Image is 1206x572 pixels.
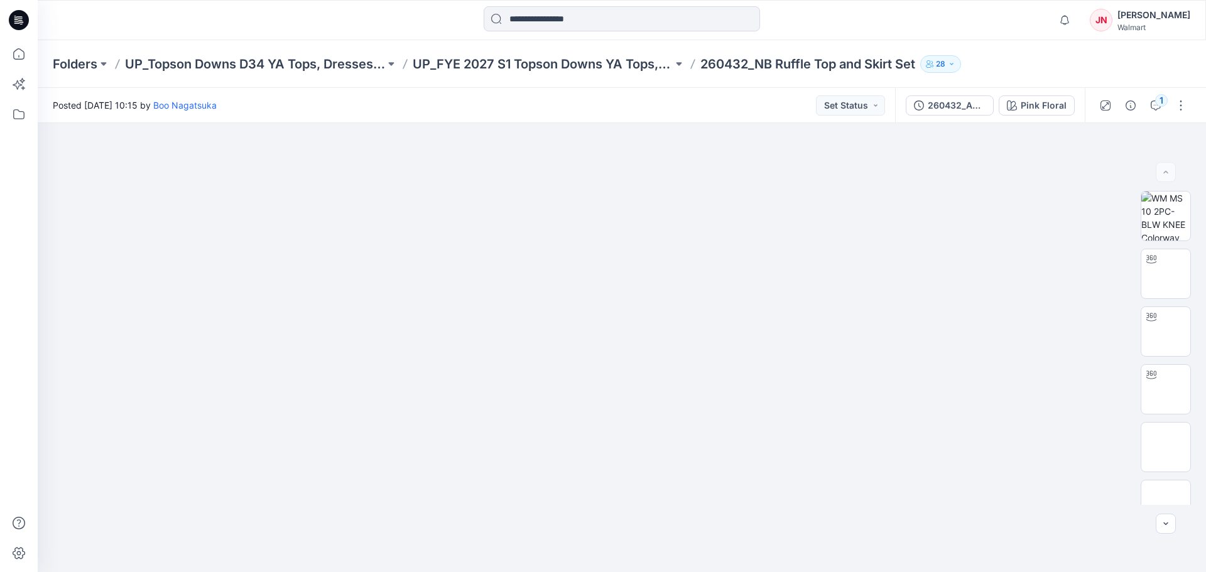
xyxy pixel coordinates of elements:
[125,55,385,73] a: UP_Topson Downs D34 YA Tops, Dresses and Sets
[153,100,217,111] a: Boo Nagatsuka
[1117,8,1190,23] div: [PERSON_NAME]
[1146,95,1166,116] button: 1
[413,55,673,73] a: UP_FYE 2027 S1 Topson Downs YA Tops, Dresses and Sets
[920,55,961,73] button: 28
[1121,95,1141,116] button: Details
[906,95,994,116] button: 260432_ADM FULL_Rev1_NB Ruffle Top and Skirt Set
[1141,192,1190,240] img: WM MS 10 2PC-BLW KNEE Colorway wo Avatar
[936,57,945,71] p: 28
[999,95,1075,116] button: Pink Floral
[1090,9,1112,31] div: JN
[1021,99,1067,112] div: Pink Floral
[53,99,217,112] span: Posted [DATE] 10:15 by
[928,99,986,112] div: 260432_ADM FULL_Rev1_NB Ruffle Top and Skirt Set
[1155,94,1168,107] div: 1
[700,55,915,73] p: 260432_NB Ruffle Top and Skirt Set
[53,55,97,73] a: Folders
[1117,23,1190,32] div: Walmart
